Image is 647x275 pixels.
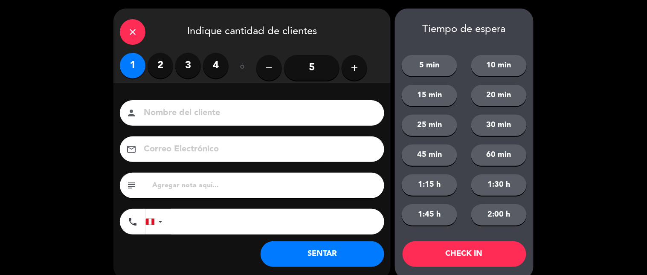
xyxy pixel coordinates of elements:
div: Indique cantidad de clientes [113,9,391,53]
label: 2 [148,53,173,78]
div: ó [229,53,256,83]
button: 30 min [471,115,527,136]
button: 45 min [402,145,457,166]
button: 25 min [402,115,457,136]
div: Tiempo de espera [395,23,534,36]
button: CHECK IN [403,241,526,267]
i: person [126,108,136,118]
i: subject [126,180,136,191]
input: Correo Electrónico [143,142,373,157]
i: phone [128,217,138,227]
button: 10 min [471,55,527,76]
button: 1:15 h [402,174,457,196]
button: remove [256,55,282,81]
button: 15 min [402,85,457,106]
input: Nombre del cliente [143,106,373,121]
button: 5 min [402,55,457,76]
button: add [342,55,367,81]
button: 1:45 h [402,204,457,226]
i: remove [264,63,274,73]
i: add [349,63,360,73]
i: close [128,27,138,37]
button: 60 min [471,145,527,166]
label: 1 [120,53,145,78]
label: 3 [175,53,201,78]
button: 20 min [471,85,527,106]
label: 4 [203,53,229,78]
div: Peru (Perú): +51 [146,209,165,234]
button: 2:00 h [471,204,527,226]
button: 1:30 h [471,174,527,196]
i: email [126,144,136,154]
button: SENTAR [261,241,384,267]
input: Agregar nota aquí... [151,179,378,191]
